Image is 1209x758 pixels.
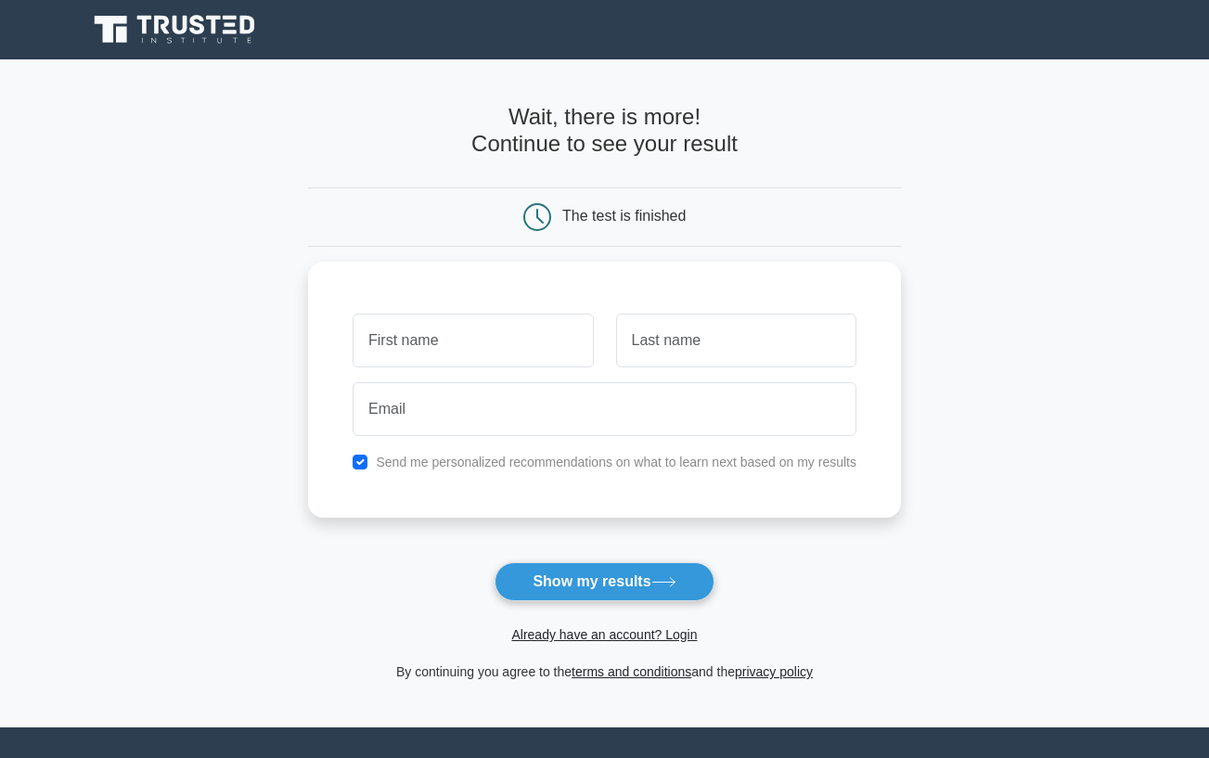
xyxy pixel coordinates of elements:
[511,627,697,642] a: Already have an account? Login
[353,382,856,436] input: Email
[495,562,714,601] button: Show my results
[297,661,912,683] div: By continuing you agree to the and the
[376,455,856,469] label: Send me personalized recommendations on what to learn next based on my results
[353,314,593,367] input: First name
[735,664,813,679] a: privacy policy
[308,104,901,158] h4: Wait, there is more! Continue to see your result
[616,314,856,367] input: Last name
[562,208,686,224] div: The test is finished
[572,664,691,679] a: terms and conditions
